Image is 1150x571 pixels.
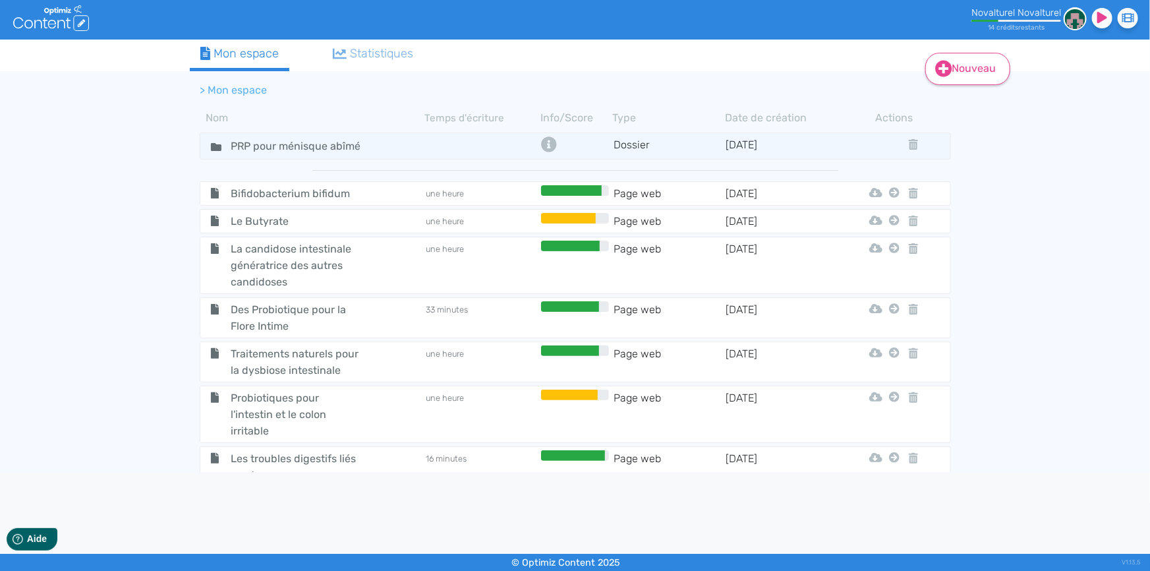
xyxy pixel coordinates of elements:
td: Page web [612,241,725,290]
th: Date de création [726,110,838,126]
input: Nom de dossier [221,136,369,156]
td: Page web [612,301,725,334]
td: une heure [425,346,538,378]
div: Mon espace [200,45,279,63]
td: une heure [425,185,538,202]
span: La candidose intestinale génératrice des autres candidoses [221,241,369,290]
td: 33 minutes [425,301,538,334]
th: Temps d'écriture [425,110,538,126]
span: s [1041,23,1045,32]
span: Traitements naturels pour la dysbiose intestinale [221,346,369,378]
a: Mon espace [190,40,290,71]
li: > Mon espace [200,82,268,98]
td: Page web [612,346,725,378]
td: une heure [425,213,538,229]
td: Page web [612,390,725,439]
td: [DATE] [725,185,838,202]
div: Statistiques [333,45,413,63]
span: Des Probiotique pour la Flore Intime [221,301,369,334]
td: [DATE] [725,301,838,334]
th: Actions [886,110,903,126]
td: [DATE] [725,213,838,229]
td: Page web [612,185,725,202]
div: Novalturel Novalturel [971,7,1061,18]
td: [DATE] [725,390,838,439]
th: Type [613,110,726,126]
div: V1.13.5 [1122,554,1140,571]
td: Page web [612,213,725,229]
td: [DATE] [725,450,838,483]
small: © Optimiz Content 2025 [511,557,620,568]
th: Nom [200,110,425,126]
th: Info/Score [538,110,613,126]
span: s [1015,23,1018,32]
td: [DATE] [725,241,838,290]
span: Le Butyrate [221,213,369,229]
td: une heure [425,241,538,290]
span: Les troubles digestifs liés au stress [221,450,369,483]
a: Statistiques [322,40,424,68]
span: Probiotiques pour l'intestin et le colon irritable [221,390,369,439]
td: Page web [612,450,725,483]
td: [DATE] [725,346,838,378]
td: une heure [425,390,538,439]
td: [DATE] [725,136,838,156]
nav: breadcrumb [190,75,849,106]
td: 16 minutes [425,450,538,483]
img: 22e04db3d87dca63fc0466179962b81d [1064,7,1087,30]
a: Nouveau [925,53,1010,85]
small: 14 crédit restant [988,23,1045,32]
td: Dossier [612,136,725,156]
span: Bifidobacterium bifidum [221,185,369,202]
